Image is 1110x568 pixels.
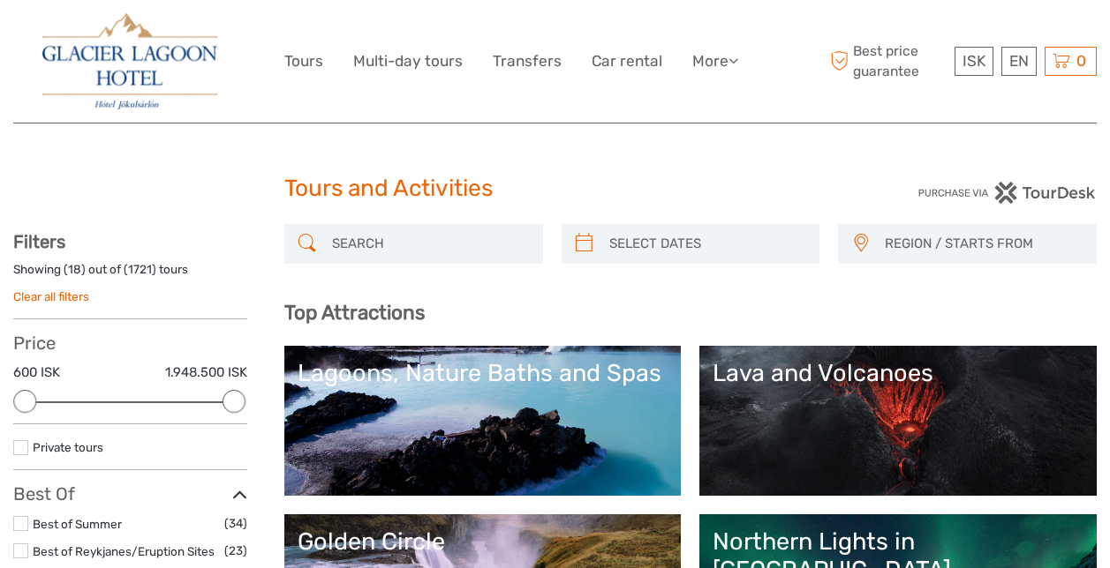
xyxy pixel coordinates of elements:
[284,49,323,74] a: Tours
[602,228,812,259] input: SELECT DATES
[33,544,215,558] a: Best of Reykjanes/Eruption Sites
[13,261,247,288] div: Showing ( ) out of ( ) tours
[1074,52,1089,70] span: 0
[298,527,668,556] div: Golden Circle
[592,49,662,74] a: Car rental
[13,483,247,504] h3: Best Of
[826,41,950,80] span: Best price guarantee
[13,363,60,382] label: 600 ISK
[493,49,562,74] a: Transfers
[298,359,668,387] div: Lagoons, Nature Baths and Spas
[353,49,463,74] a: Multi-day tours
[33,440,103,454] a: Private tours
[963,52,985,70] span: ISK
[877,229,1088,258] button: REGION / STARTS FROM
[284,175,827,203] h1: Tours and Activities
[713,359,1084,482] a: Lava and Volcanoes
[224,541,247,561] span: (23)
[165,363,247,382] label: 1.948.500 ISK
[13,333,247,354] h3: Price
[42,13,217,109] img: 2790-86ba44ba-e5e5-4a53-8ab7-28051417b7bc_logo_big.jpg
[298,359,668,482] a: Lagoons, Nature Baths and Spas
[13,231,65,252] strong: Filters
[128,261,152,278] label: 1721
[713,359,1084,387] div: Lava and Volcanoes
[917,182,1097,204] img: PurchaseViaTourDesk.png
[284,301,425,325] b: Top Attractions
[13,289,89,303] a: Clear all filters
[33,517,122,531] a: Best of Summer
[325,228,534,259] input: SEARCH
[1001,47,1037,76] div: EN
[68,261,81,278] label: 18
[692,49,738,74] a: More
[224,513,247,534] span: (34)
